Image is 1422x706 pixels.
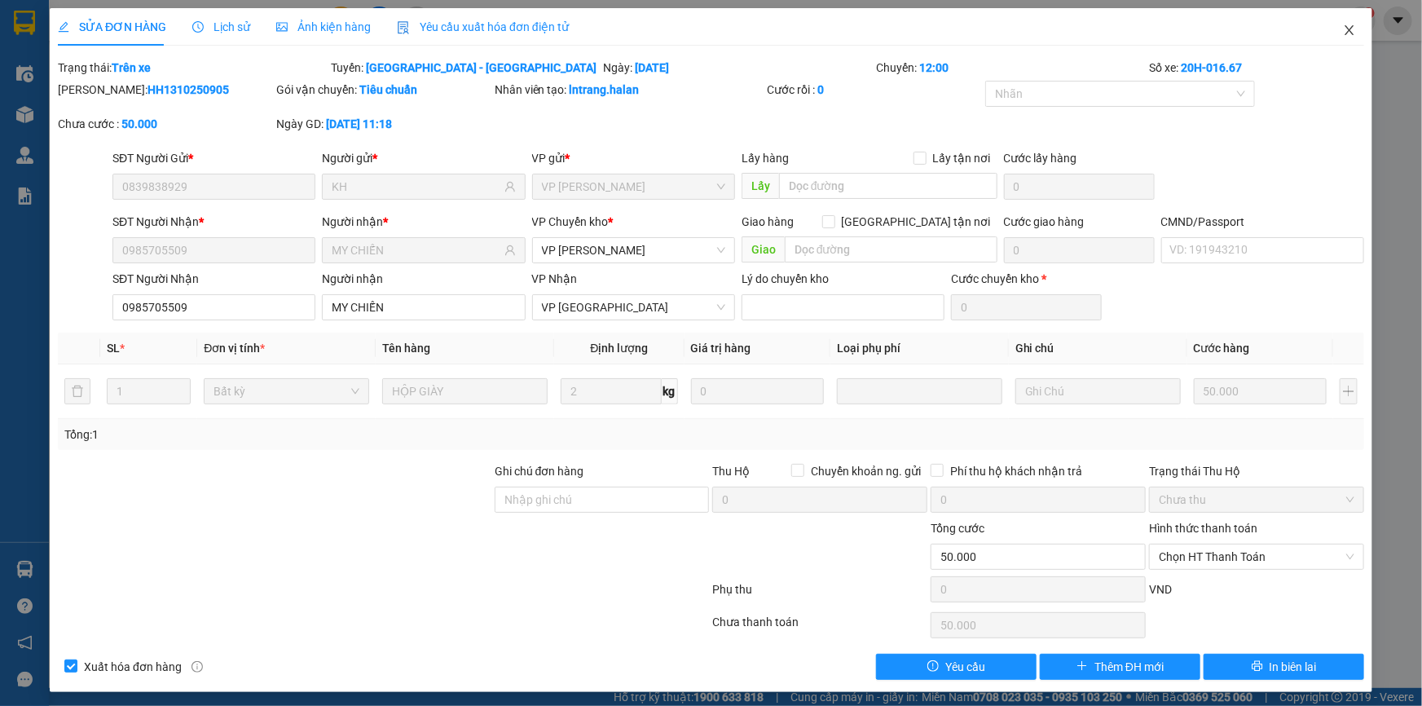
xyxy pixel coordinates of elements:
[919,61,949,74] b: 12:00
[711,613,930,642] div: Chưa thanh toán
[1004,237,1155,263] input: Cước giao hàng
[58,21,69,33] span: edit
[192,661,203,673] span: info-circle
[691,342,751,355] span: Giá trị hàng
[20,111,284,138] b: GỬI : VP [PERSON_NAME]
[874,59,1147,77] div: Chuyến:
[1161,213,1364,231] div: CMND/Passport
[121,117,157,130] b: 50.000
[1204,654,1364,680] button: printerIn biên lai
[58,115,273,133] div: Chưa cước :
[742,173,779,199] span: Lấy
[1094,658,1164,676] span: Thêm ĐH mới
[1009,333,1187,364] th: Ghi chú
[779,173,997,199] input: Dọc đường
[20,20,143,102] img: logo.jpg
[322,270,525,288] div: Người nhận
[602,59,875,77] div: Ngày:
[495,81,764,99] div: Nhân viên tạo:
[107,342,120,355] span: SL
[542,174,725,199] span: VP Hồng Hà
[767,81,982,99] div: Cước rồi :
[1004,152,1077,165] label: Cước lấy hàng
[711,580,930,609] div: Phụ thu
[56,59,329,77] div: Trạng thái:
[532,149,735,167] div: VP gửi
[1343,24,1356,37] span: close
[112,61,151,74] b: Trên xe
[504,181,516,192] span: user
[1194,342,1250,355] span: Cước hàng
[712,465,750,478] span: Thu Hộ
[322,213,525,231] div: Người nhận
[931,522,984,535] span: Tổng cước
[332,178,500,196] input: Tên người gửi
[742,236,785,263] span: Giao
[1327,8,1372,54] button: Close
[495,487,710,513] input: Ghi chú đơn hàng
[366,61,597,74] b: [GEOGRAPHIC_DATA] - [GEOGRAPHIC_DATA]
[1040,654,1200,680] button: plusThêm ĐH mới
[1159,488,1354,512] span: Chưa thu
[276,20,371,33] span: Ảnh kiện hàng
[326,117,392,130] b: [DATE] 11:18
[1147,59,1366,77] div: Số xe:
[504,245,516,256] span: user
[830,333,1009,364] th: Loại phụ phí
[1194,378,1327,404] input: 0
[1004,215,1085,228] label: Cước giao hàng
[332,241,500,259] input: Tên người nhận
[1149,462,1364,480] div: Trạng thái Thu Hộ
[276,115,491,133] div: Ngày GD:
[742,215,794,228] span: Giao hàng
[112,270,315,288] div: SĐT Người Nhận
[329,59,602,77] div: Tuyến:
[927,660,939,673] span: exclamation-circle
[542,238,725,263] span: VP Cổ Linh
[590,342,648,355] span: Định lượng
[77,658,188,676] span: Xuất hóa đơn hàng
[58,20,166,33] span: SỬA ĐƠN HÀNG
[64,378,90,404] button: delete
[382,342,430,355] span: Tên hàng
[876,654,1037,680] button: exclamation-circleYêu cầu
[532,270,735,288] div: VP Nhận
[382,378,548,404] input: VD: Bàn, Ghế
[1076,660,1088,673] span: plus
[785,236,997,263] input: Dọc đường
[322,149,525,167] div: Người gửi
[112,149,315,167] div: SĐT Người Gửi
[1149,522,1257,535] label: Hình thức thanh toán
[636,61,670,74] b: [DATE]
[1159,545,1354,569] span: Chọn HT Thanh Toán
[1270,658,1317,676] span: In biên lai
[64,426,549,443] div: Tổng: 1
[1340,378,1358,404] button: plus
[804,462,927,480] span: Chuyển khoản ng. gửi
[58,81,273,99] div: [PERSON_NAME]:
[532,215,609,228] span: VP Chuyển kho
[152,40,681,60] li: 271 - [PERSON_NAME] - [GEOGRAPHIC_DATA] - [GEOGRAPHIC_DATA]
[276,21,288,33] span: picture
[112,213,315,231] div: SĐT Người Nhận
[1004,174,1155,200] input: Cước lấy hàng
[662,378,678,404] span: kg
[359,83,417,96] b: Tiêu chuẩn
[742,152,789,165] span: Lấy hàng
[542,295,725,320] span: VP Bắc Sơn
[214,379,359,404] span: Bất kỳ
[817,83,824,96] b: 0
[835,213,997,231] span: [GEOGRAPHIC_DATA] tận nơi
[742,270,944,288] div: Lý do chuyển kho
[1149,583,1172,596] span: VND
[1252,660,1263,673] span: printer
[944,462,1089,480] span: Phí thu hộ khách nhận trả
[397,20,569,33] span: Yêu cầu xuất hóa đơn điện tử
[951,270,1102,288] div: Cước chuyển kho
[1015,378,1181,404] input: Ghi Chú
[1181,61,1242,74] b: 20H-016.67
[204,342,265,355] span: Đơn vị tính
[276,81,491,99] div: Gói vận chuyển:
[147,83,229,96] b: HH1310250905
[192,20,250,33] span: Lịch sử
